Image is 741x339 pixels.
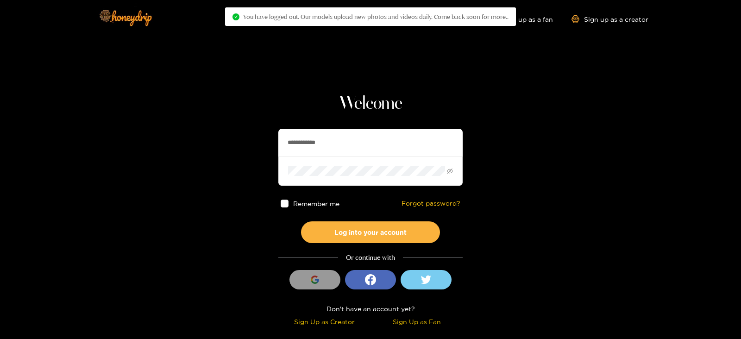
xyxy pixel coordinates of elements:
span: You have logged out. Our models upload new photos and videos daily. Come back soon for more.. [243,13,509,20]
button: Log into your account [301,221,440,243]
span: check-circle [232,13,239,20]
a: Sign up as a creator [571,15,648,23]
a: Forgot password? [402,200,460,207]
div: Don't have an account yet? [278,303,463,314]
span: Remember me [293,200,339,207]
h1: Welcome [278,93,463,115]
div: Or continue with [278,252,463,263]
span: eye-invisible [447,168,453,174]
a: Sign up as a fan [490,15,553,23]
div: Sign Up as Fan [373,316,460,327]
div: Sign Up as Creator [281,316,368,327]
